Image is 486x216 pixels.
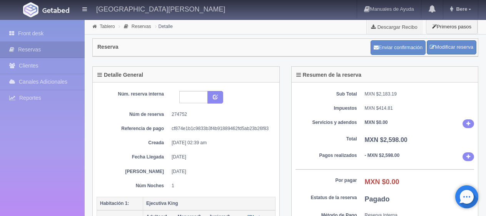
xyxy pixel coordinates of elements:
dt: Fecha Llegada [102,154,164,160]
dd: 1 [172,183,270,189]
dt: Núm de reserva [102,111,164,118]
span: Bere [454,6,467,12]
dt: Referencia de pago [102,125,164,132]
button: Primeros pasos [426,19,478,34]
dd: [DATE] [172,154,270,160]
dt: Sub Total [296,91,357,97]
dd: MXN $2,183.19 [365,91,474,97]
h4: [GEOGRAPHIC_DATA][PERSON_NAME] [96,4,225,13]
b: MXN $2,598.00 [365,137,408,143]
button: Enviar confirmación [371,40,426,55]
dt: Impuestos [296,105,357,112]
dt: Creada [102,140,164,146]
dt: Pagos realizados [296,152,357,159]
b: - MXN $2,598.00 [365,153,400,158]
dd: [DATE] [172,168,270,175]
dd: cf874e1b1c9833b3f4b91889462fd5ab23b26f83 [172,125,270,132]
dt: Por pagar [296,177,357,184]
h4: Reserva [97,44,119,50]
img: Getabed [42,7,69,13]
img: Getabed [23,2,38,17]
li: Detalle [153,23,175,30]
dt: Estatus de la reserva [296,195,357,201]
b: Habitación 1: [100,201,129,206]
dd: [DATE] 02:39 am [172,140,270,146]
b: Pagado [365,195,390,203]
dd: MXN $414.81 [365,105,474,112]
dt: [PERSON_NAME] [102,168,164,175]
dt: Núm Noches [102,183,164,189]
a: Tablero [100,24,115,29]
a: Modificar reserva [427,40,476,54]
dd: 274752 [172,111,270,118]
th: Ejecutiva King [143,197,276,210]
b: MXN $0.00 [365,178,399,186]
dt: Núm. reserva interna [102,91,164,97]
b: MXN $0.00 [365,120,388,125]
dt: Servicios y adendos [296,119,357,126]
a: Reservas [132,24,151,29]
a: Descargar Recibo [367,19,422,35]
h4: Detalle General [97,72,143,78]
h4: Resumen de la reserva [296,72,362,78]
dt: Total [296,136,357,142]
